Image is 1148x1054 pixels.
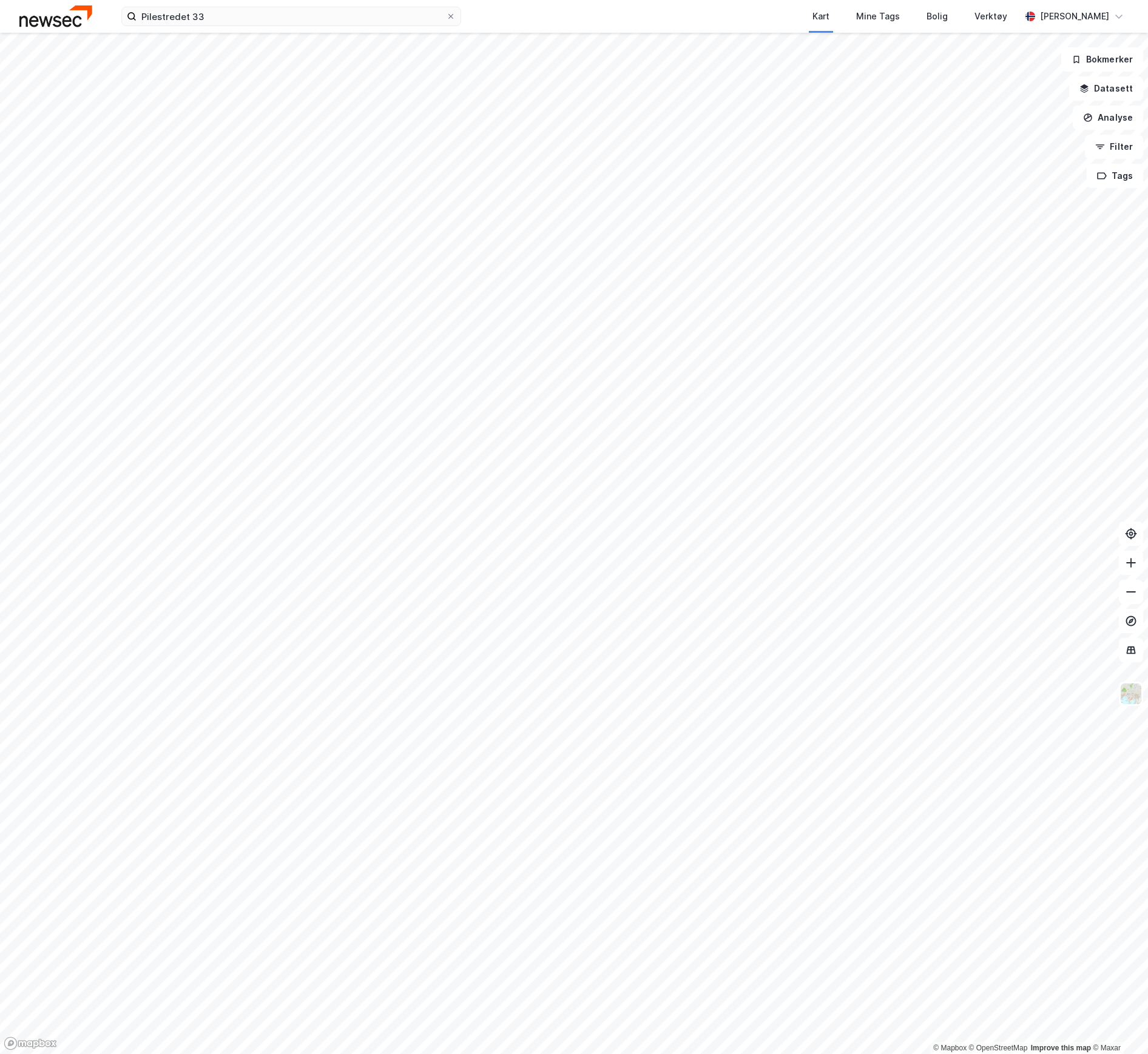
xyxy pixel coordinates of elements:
div: [PERSON_NAME] [1040,9,1109,24]
input: Søk på adresse, matrikkel, gårdeiere, leietakere eller personer [137,7,446,25]
div: Bolig [927,9,948,24]
div: Verktøy [974,9,1007,24]
button: Tags [1087,164,1143,188]
button: Bokmerker [1061,47,1143,72]
button: Filter [1085,135,1143,159]
iframe: Chat Widget [1087,996,1148,1054]
div: Kart [812,9,829,24]
a: OpenStreetMap [969,1044,1028,1052]
img: newsec-logo.f6e21ccffca1b3a03d2d.png [19,5,92,27]
div: Mine Tags [856,9,900,24]
button: Analyse [1073,106,1143,130]
img: Z [1119,682,1143,705]
a: Mapbox [933,1044,967,1052]
button: Datasett [1069,76,1143,101]
a: Mapbox homepage [4,1036,57,1050]
a: Improve this map [1031,1044,1091,1052]
div: Kontrollprogram for chat [1087,996,1148,1054]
